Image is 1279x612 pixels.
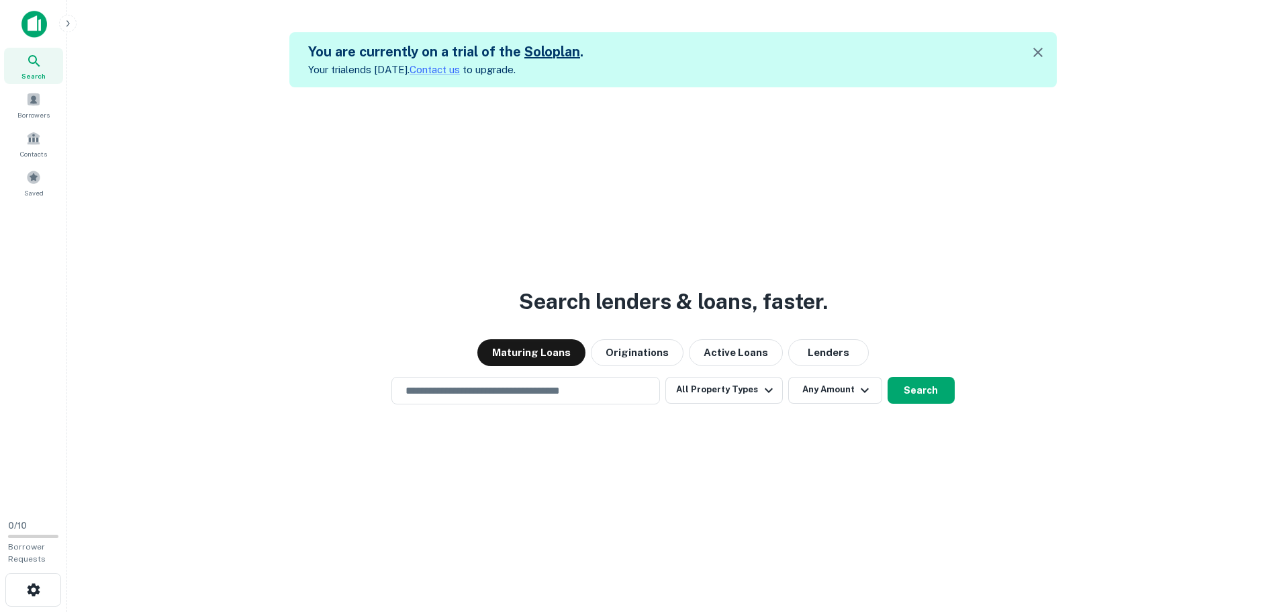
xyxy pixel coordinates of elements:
span: Contacts [20,148,47,159]
span: Saved [24,187,44,198]
iframe: Chat Widget [1212,505,1279,569]
button: Search [888,377,955,404]
a: Soloplan [524,44,580,60]
button: Originations [591,339,683,366]
img: capitalize-icon.png [21,11,47,38]
button: Any Amount [788,377,882,404]
a: Contact us [410,64,460,75]
button: Active Loans [689,339,783,366]
a: Contacts [4,126,63,162]
button: Maturing Loans [477,339,585,366]
p: Your trial ends [DATE]. to upgrade. [308,62,583,78]
button: Lenders [788,339,869,366]
h5: You are currently on a trial of the . [308,42,583,62]
a: Saved [4,165,63,201]
span: Search [21,71,46,81]
span: Borrower Requests [8,542,46,564]
span: Borrowers [17,110,50,120]
a: Borrowers [4,87,63,123]
button: All Property Types [665,377,782,404]
a: Search [4,48,63,84]
h3: Search lenders & loans, faster. [519,286,828,318]
span: 0 / 10 [8,521,27,531]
